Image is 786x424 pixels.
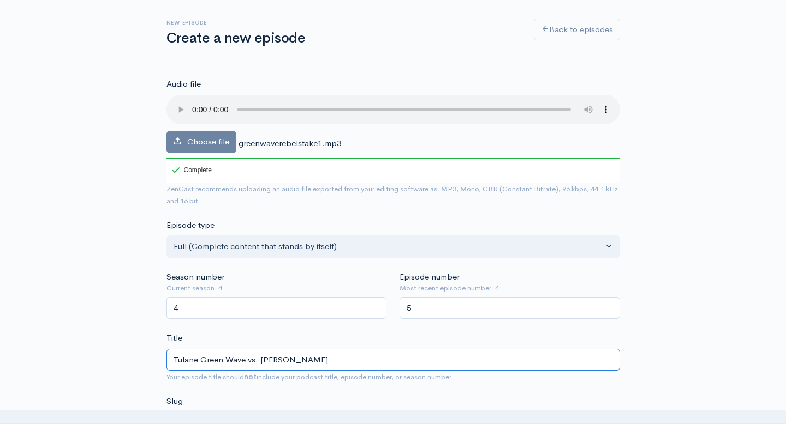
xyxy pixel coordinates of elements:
input: Enter episode number [400,297,620,319]
div: Complete [166,158,214,183]
strong: not [244,372,257,381]
span: Choose file [187,136,229,147]
small: Most recent episode number: 4 [400,283,620,294]
input: What is the episode's title? [166,349,620,371]
small: Your episode title should include your podcast title, episode number, or season number. [166,372,454,381]
input: Enter season number for this episode [166,297,387,319]
small: Current season: 4 [166,283,387,294]
div: 100% [166,158,620,159]
span: greenwaverebelstake1.mp3 [239,138,341,148]
a: Back to episodes [534,19,620,41]
label: Title [166,332,182,344]
label: Audio file [166,78,201,90]
button: Full (Complete content that stands by itself) [166,235,620,258]
label: Episode type [166,219,215,232]
h1: Create a new episode [166,31,521,46]
small: ZenCast recommends uploading an audio file exported from your editing software as: MP3, Mono, CBR... [166,184,618,206]
label: Episode number [400,271,460,283]
div: Full (Complete content that stands by itself) [174,240,603,253]
label: Slug [166,395,183,408]
h6: New episode [166,20,521,26]
div: Complete [172,167,212,173]
label: Season number [166,271,224,283]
